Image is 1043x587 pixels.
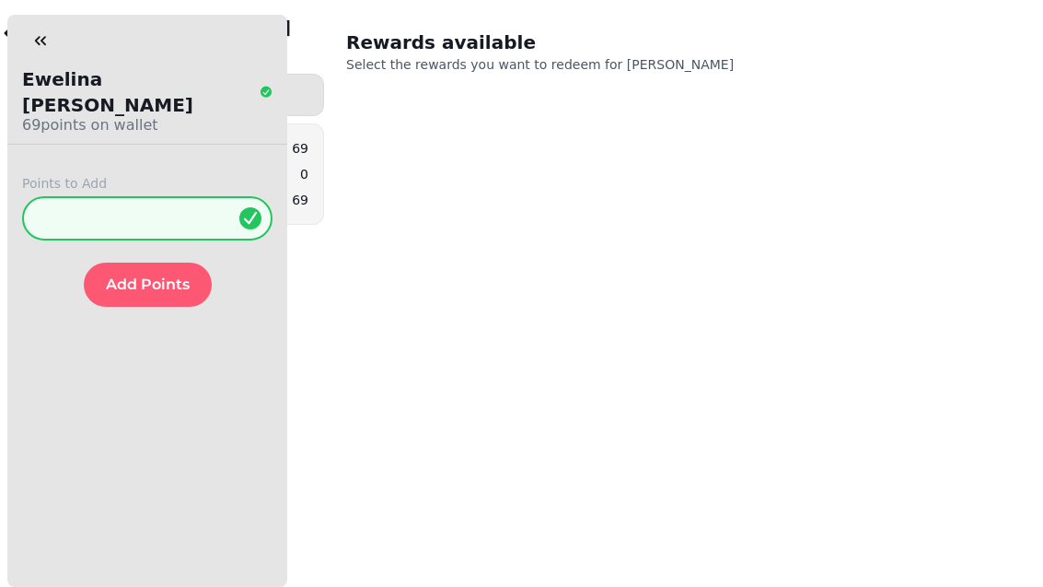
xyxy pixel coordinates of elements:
button: Add Points [84,263,212,307]
p: 69 [292,191,308,209]
p: 69 points on wallet [22,114,272,136]
span: Add Points [106,277,190,292]
p: 0 [300,165,308,183]
p: 69 [292,139,308,158]
p: Ewelina [PERSON_NAME] [22,66,256,118]
p: Select the rewards you want to redeem for [346,55,817,74]
label: Points to Add [22,174,272,193]
span: [PERSON_NAME] [627,57,734,72]
h2: Rewards available [346,29,700,55]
